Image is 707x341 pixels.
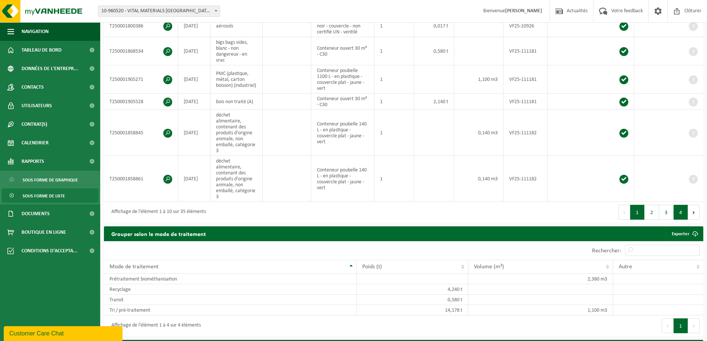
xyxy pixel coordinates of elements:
td: déchet alimentaire, contenant des produits d'origine animale, non emballé, catégorie 3 [210,156,263,202]
td: 4,240 t [357,284,468,295]
div: Affichage de l'élément 1 à 10 sur 35 éléments [108,206,206,219]
td: T250001905271 [104,65,178,94]
td: bigs bags vides, blanc - non dangereux - en vrac [210,37,263,65]
td: 2,140 t [414,94,454,110]
td: Transit [104,295,357,305]
td: Prétraitement biométhanisation [104,274,357,284]
span: Conditions d'accepta... [22,242,78,260]
button: 1 [674,318,688,333]
td: T250001868534 [104,37,178,65]
td: [DATE] [178,110,210,156]
td: bois non traité (A) [210,94,263,110]
span: Volume (m³) [474,264,504,270]
td: T250001858861 [104,156,178,202]
iframe: chat widget [4,325,124,341]
td: aérosols [210,15,263,37]
span: 10-960520 - VITAL MATERIALS BELGIUM S.A. - TILLY [98,6,220,17]
td: Recyclage [104,284,357,295]
td: T250001858845 [104,110,178,156]
td: [DATE] [178,94,210,110]
td: VF25-111182 [504,110,548,156]
td: 1 [374,156,415,202]
span: Données de l'entrepr... [22,59,78,78]
td: VF25-111181 [504,37,548,65]
button: Previous [618,205,630,220]
button: Next [688,205,700,220]
span: Tableau de bord [22,41,62,59]
a: Sous forme de graphique [2,173,98,187]
td: 0,140 m3 [454,156,504,202]
label: Rechercher: [592,248,621,254]
td: Conteneur ouvert 30 m³ - C30 [311,94,374,110]
span: Contacts [22,78,44,96]
span: Contrat(s) [22,115,47,134]
td: 0,580 t [357,295,468,305]
td: 2,380 m3 [468,274,613,284]
span: Sous forme de liste [23,189,65,203]
td: [DATE] [178,37,210,65]
td: 1 [374,94,415,110]
td: VF25-111181 [504,94,548,110]
td: Tri / pré-traitement [104,305,357,315]
td: 0,017 t [414,15,454,37]
button: 3 [659,205,674,220]
td: PMC (plastique, métal, carton boisson) (industriel) [210,65,263,94]
td: 1,100 m3 [454,65,504,94]
td: 1 [374,110,415,156]
td: 14,178 t [357,305,468,315]
span: 10-960520 - VITAL MATERIALS BELGIUM S.A. - TILLY [98,6,220,16]
td: 1 [374,65,415,94]
td: Petit box palette 680 L - noir - couvercle - non certifié UN - ventilé [311,15,374,37]
td: 1 [374,37,415,65]
td: [DATE] [178,156,210,202]
td: Conteneur ouvert 30 m³ - C30 [311,37,374,65]
span: Poids (t) [362,264,382,270]
td: [DATE] [178,65,210,94]
span: Boutique en ligne [22,223,66,242]
td: VF25-10926 [504,15,548,37]
td: Conteneur poubelle 1100 L - en plastique - couvercle plat - jaune - vert [311,65,374,94]
td: VF25-111181 [504,65,548,94]
span: Calendrier [22,134,49,152]
span: Navigation [22,22,49,41]
td: Conteneur poubelle 140 L - en plastique - couvercle plat - jaune - vert [311,156,374,202]
td: 0,140 m3 [454,110,504,156]
strong: [PERSON_NAME] [505,8,542,14]
td: T250001800386 [104,15,178,37]
span: Utilisateurs [22,96,52,115]
td: 1 [374,15,415,37]
a: Sous forme de liste [2,188,98,203]
td: T250001905528 [104,94,178,110]
button: 2 [645,205,659,220]
td: [DATE] [178,15,210,37]
td: 0,580 t [414,37,454,65]
button: Next [688,318,700,333]
button: 1 [630,205,645,220]
span: Documents [22,204,50,223]
span: Sous forme de graphique [23,173,78,187]
button: Previous [662,318,674,333]
button: 4 [674,205,688,220]
h2: Grouper selon le mode de traitement [104,226,213,241]
span: Mode de traitement [109,264,158,270]
td: Conteneur poubelle 140 L - en plastique - couvercle plat - jaune - vert [311,110,374,156]
span: Rapports [22,152,44,171]
td: 1,100 m3 [468,305,613,315]
span: Autre [619,264,632,270]
td: VF25-111182 [504,156,548,202]
div: Affichage de l'élément 1 à 4 sur 4 éléments [108,319,201,332]
a: Exporter [666,226,703,241]
td: déchet alimentaire, contenant des produits d'origine animale, non emballé, catégorie 3 [210,110,263,156]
